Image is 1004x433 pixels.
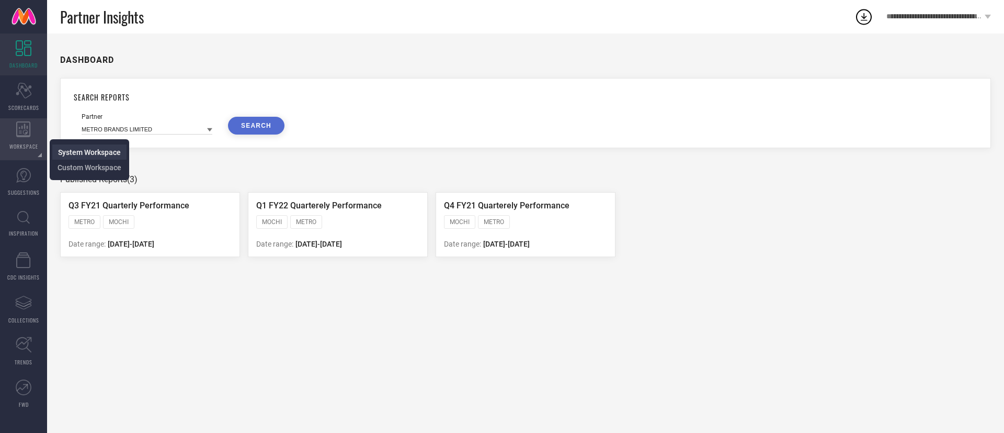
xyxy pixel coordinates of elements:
[256,201,382,210] span: Q1 FY22 Quarterely Performance
[58,162,121,172] a: Custom Workspace
[295,240,342,248] span: [DATE] - [DATE]
[8,188,40,196] span: SUGGESTIONS
[60,174,991,184] div: Published Reports (3)
[256,240,293,248] span: Date range:
[262,218,282,226] span: MOCHI
[60,6,144,28] span: Partner Insights
[7,273,40,281] span: CDC INSIGHTS
[9,142,38,150] span: WORKSPACE
[108,240,154,248] span: [DATE] - [DATE]
[450,218,470,226] span: MOCHI
[58,147,121,157] a: System Workspace
[19,401,29,408] span: FWD
[69,240,106,248] span: Date range:
[9,229,38,237] span: INSPIRATION
[9,61,38,69] span: DASHBOARD
[444,201,569,210] span: Q4 FY21 Quarterely Performance
[74,92,977,103] h1: SEARCH REPORTS
[69,201,189,210] span: Q3 FY21 Quarterly Performance
[109,218,129,226] span: MOCHI
[484,218,504,226] span: METRO
[82,113,212,120] div: Partner
[444,240,481,248] span: Date range:
[8,104,39,112] span: SCORECARDS
[58,163,121,172] span: Custom Workspace
[60,55,114,65] h1: DASHBOARD
[854,7,873,26] div: Open download list
[15,358,32,366] span: TRENDS
[8,316,39,324] span: COLLECTIONS
[58,148,121,157] span: System Workspace
[74,218,95,226] span: METRO
[228,117,284,135] button: SEARCH
[483,240,530,248] span: [DATE] - [DATE]
[296,218,316,226] span: METRO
